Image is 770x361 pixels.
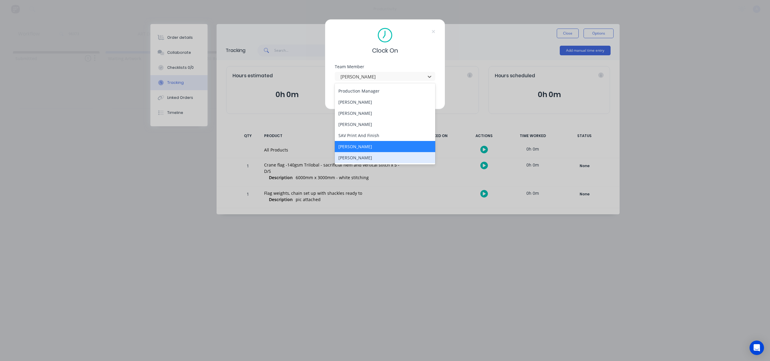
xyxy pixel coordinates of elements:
[335,65,435,69] div: Team Member
[335,141,435,152] div: [PERSON_NAME]
[335,130,435,141] div: SAV Print And Finish
[750,341,764,355] div: Open Intercom Messenger
[335,119,435,130] div: [PERSON_NAME]
[335,108,435,119] div: [PERSON_NAME]
[372,46,398,55] span: Clock On
[335,85,435,96] div: Production Manager
[335,96,435,108] div: [PERSON_NAME]
[335,152,435,163] div: [PERSON_NAME]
